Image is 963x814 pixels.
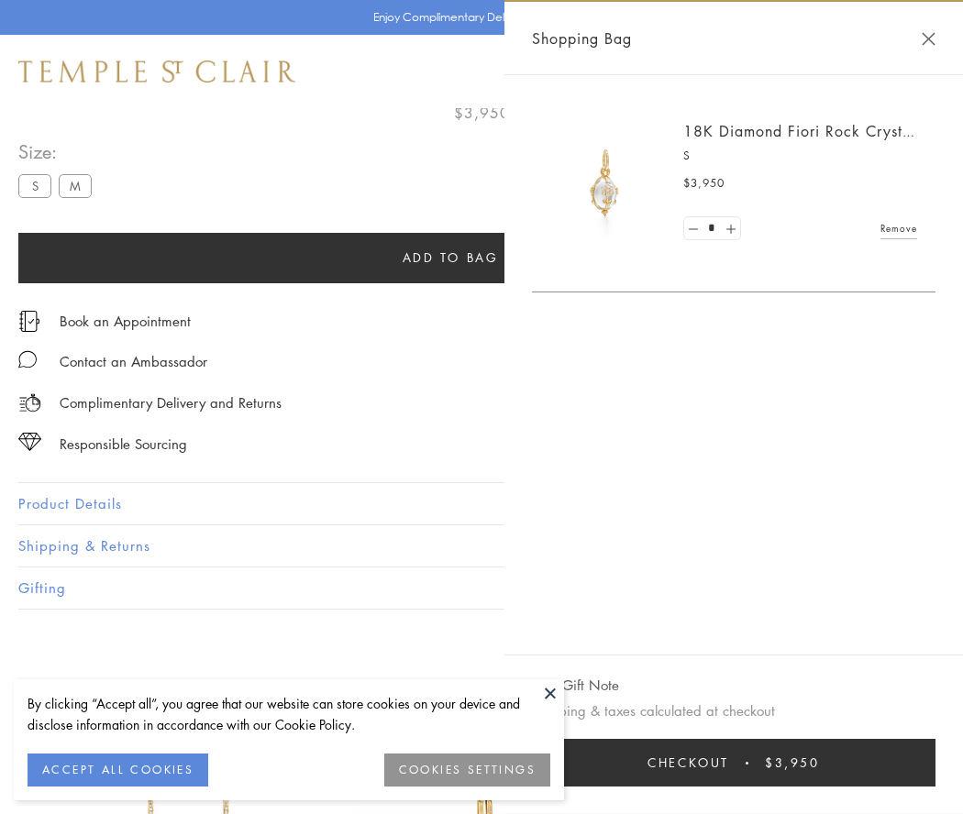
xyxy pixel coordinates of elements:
div: By clicking “Accept all”, you agree that our website can store cookies on your device and disclos... [28,693,550,735]
span: $3,950 [683,174,725,192]
button: ACCEPT ALL COOKIES [28,753,208,786]
h3: You May Also Like [46,675,917,704]
a: Remove [880,218,917,238]
span: Checkout [648,753,729,773]
button: Product Details [18,483,945,524]
img: P51889-E11FIORI [550,128,660,238]
img: icon_delivery.svg [18,391,41,414]
span: Shopping Bag [532,27,632,50]
img: Temple St. Clair [18,60,295,82]
div: Responsible Sourcing [60,433,187,456]
button: Add to bag [18,233,882,283]
span: Size: [18,137,99,167]
div: Contact an Ambassador [60,350,207,373]
p: Shipping & taxes calculated at checkout [532,699,935,722]
button: COOKIES SETTINGS [384,753,550,786]
span: Add to bag [403,247,499,268]
a: Set quantity to 2 [721,217,739,240]
button: Checkout $3,950 [532,739,935,786]
label: M [59,174,92,197]
button: Close Shopping Bag [922,32,935,46]
span: $3,950 [454,101,510,125]
p: Enjoy Complimentary Delivery & Returns [373,8,581,27]
p: Complimentary Delivery and Returns [60,391,282,414]
label: S [18,174,51,197]
a: Book an Appointment [60,311,191,331]
button: Add Gift Note [532,674,619,697]
a: Set quantity to 0 [684,217,703,240]
img: MessageIcon-01_2.svg [18,350,37,368]
button: Shipping & Returns [18,525,945,566]
img: icon_appointment.svg [18,311,40,332]
button: Gifting [18,567,945,609]
span: $3,950 [765,753,820,773]
img: icon_sourcing.svg [18,433,41,451]
p: S [683,147,917,165]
